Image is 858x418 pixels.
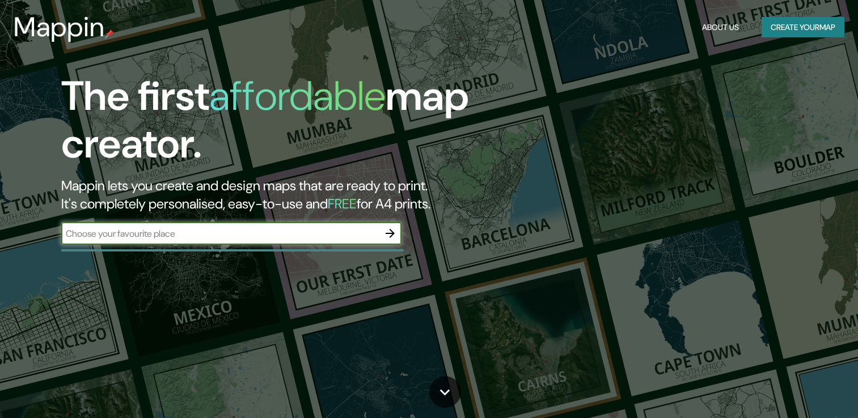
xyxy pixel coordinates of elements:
img: mappin-pin [105,29,114,39]
h5: FREE [328,195,357,212]
button: About Us [698,17,743,38]
h2: Mappin lets you create and design maps that are ready to print. It's completely personalised, eas... [61,177,491,213]
h3: Mappin [14,11,105,43]
h1: The first map creator. [61,72,491,177]
button: Create yourmap [762,17,844,38]
input: Choose your favourite place [61,227,379,240]
h1: affordable [209,70,386,122]
iframe: Help widget launcher [757,374,846,406]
